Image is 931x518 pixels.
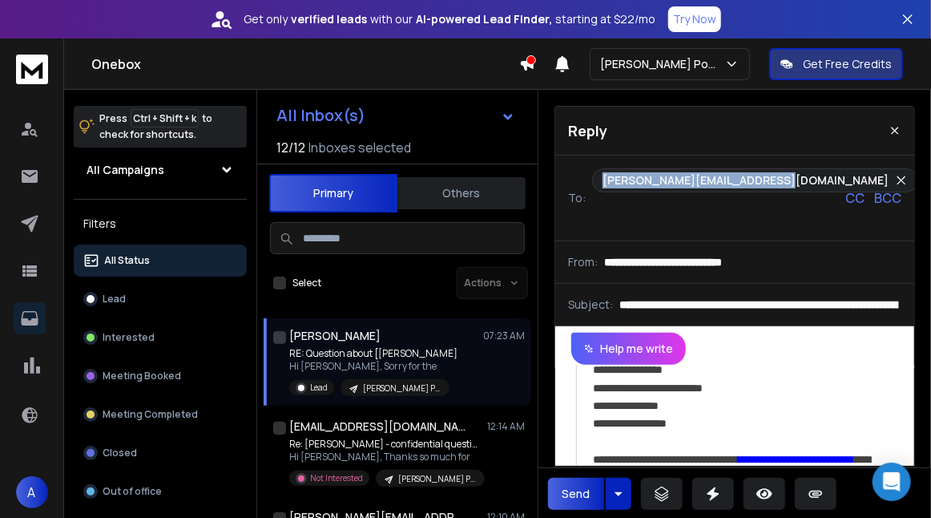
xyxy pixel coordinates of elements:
h3: Inboxes selected [308,138,411,157]
p: Not Interested [310,472,363,484]
button: A [16,476,48,508]
p: 12:14 AM [487,420,525,433]
p: [PERSON_NAME][EMAIL_ADDRESS][DOMAIN_NAME] [603,172,889,188]
p: To: [568,190,586,206]
p: CC [845,188,864,208]
p: 07:23 AM [483,330,525,342]
p: BCC [874,188,901,208]
p: Hi [PERSON_NAME], Sorry for the [289,360,457,373]
p: Get Free Credits [803,56,892,72]
p: Try Now [673,11,716,27]
p: All Status [104,254,150,267]
h1: All Campaigns [87,162,164,178]
button: Meeting Booked [74,360,247,392]
h1: [PERSON_NAME] [289,328,381,344]
button: Interested [74,322,247,354]
button: All Inbox(s) [264,99,528,132]
p: Get only with our starting at $22/mo [244,11,655,27]
p: RE: Question about [[PERSON_NAME] [289,347,457,360]
label: Select [292,277,321,289]
button: Help me write [571,333,686,365]
p: Meeting Completed [103,408,198,421]
h3: Filters [74,212,247,235]
button: Others [397,176,526,211]
p: Meeting Booked [103,370,181,382]
p: [PERSON_NAME] Point [398,473,475,485]
button: Lead [74,283,247,315]
img: logo [16,55,48,84]
h1: [EMAIL_ADDRESS][DOMAIN_NAME] [289,419,465,435]
button: Closed [74,437,247,469]
button: Primary [269,174,397,212]
p: Interested [103,331,155,344]
strong: verified leads [291,11,367,27]
p: Hi [PERSON_NAME], Thanks so much for [289,451,482,463]
p: Reply [568,119,607,142]
p: [PERSON_NAME] Point [600,56,724,72]
strong: AI-powered Lead Finder, [416,11,552,27]
span: 12 / 12 [276,138,305,157]
p: Lead [310,382,328,394]
p: Subject: [568,297,613,313]
p: Closed [103,447,137,459]
span: Ctrl + Shift + k [131,109,199,127]
p: Out of office [103,485,162,498]
h1: All Inbox(s) [276,107,365,123]
p: Press to check for shortcuts. [99,111,212,143]
button: All Campaigns [74,154,247,186]
button: Get Free Credits [769,48,903,80]
p: Lead [103,293,126,306]
h1: Onebox [91,55,519,74]
button: Out of office [74,476,247,508]
p: From: [568,254,598,270]
p: [PERSON_NAME] Point [363,382,440,395]
button: Meeting Completed [74,399,247,431]
button: Send [548,478,604,510]
div: Open Intercom Messenger [873,463,911,501]
button: Try Now [668,6,721,32]
button: All Status [74,245,247,277]
p: Re: [PERSON_NAME] - confidential question [289,438,482,451]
